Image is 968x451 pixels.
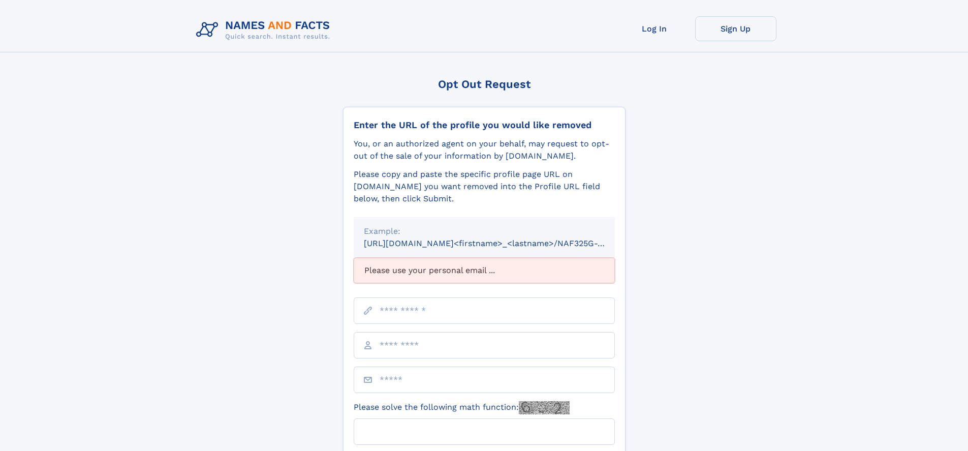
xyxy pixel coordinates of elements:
div: Opt Out Request [343,78,626,91]
div: Example: [364,225,605,237]
a: Sign Up [695,16,776,41]
div: Enter the URL of the profile you would like removed [354,119,615,131]
div: You, or an authorized agent on your behalf, may request to opt-out of the sale of your informatio... [354,138,615,162]
label: Please solve the following math function: [354,401,570,414]
img: Logo Names and Facts [192,16,338,44]
div: Please copy and paste the specific profile page URL on [DOMAIN_NAME] you want removed into the Pr... [354,168,615,205]
small: [URL][DOMAIN_NAME]<firstname>_<lastname>/NAF325G-xxxxxxxx [364,238,634,248]
div: Please use your personal email ... [354,258,615,283]
a: Log In [614,16,695,41]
